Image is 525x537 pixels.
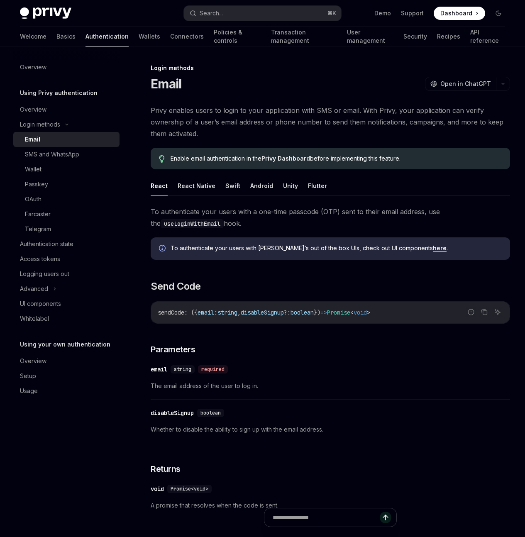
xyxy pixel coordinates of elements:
a: Email [13,132,120,147]
span: Send Code [151,280,201,293]
a: Wallets [139,27,160,46]
div: Telegram [25,224,51,234]
span: disableSignup [241,309,284,316]
svg: Info [159,245,167,253]
code: useLoginWithEmail [161,219,224,228]
div: Usage [20,386,38,396]
span: > [367,309,370,316]
button: React Native [178,176,215,195]
div: Logging users out [20,269,69,279]
span: sendCode [158,309,184,316]
button: Android [250,176,273,195]
span: Privy enables users to login to your application with SMS or email. With Privy, your application ... [151,105,510,139]
a: UI components [13,296,120,311]
div: required [198,365,228,373]
span: => [320,309,327,316]
a: Wallet [13,162,120,177]
h1: Email [151,76,181,91]
span: ?: [284,309,291,316]
a: Overview [13,60,120,75]
span: < [350,309,354,316]
a: Demo [374,9,391,17]
span: Open in ChatGPT [440,80,491,88]
div: Overview [20,356,46,366]
span: : ({ [184,309,198,316]
div: disableSignup [151,409,194,417]
a: Dashboard [434,7,485,20]
span: Dashboard [440,9,472,17]
button: Toggle dark mode [492,7,505,20]
a: Passkey [13,177,120,192]
div: Setup [20,371,36,381]
div: Whitelabel [20,314,49,324]
button: Open in ChatGPT [425,77,496,91]
span: Parameters [151,344,195,355]
button: Copy the contents from the code block [479,307,490,317]
span: To authenticate your users with [PERSON_NAME]’s out of the box UIs, check out UI components . [171,244,502,252]
a: Privy Dashboard [261,155,310,162]
a: Authentication [85,27,129,46]
a: Overview [13,102,120,117]
span: string [217,309,237,316]
div: Search... [200,8,223,18]
button: Swift [225,176,240,195]
div: Access tokens [20,254,60,264]
span: : [214,309,217,316]
a: OAuth [13,192,120,207]
div: Overview [20,105,46,115]
span: ⌘ K [327,10,336,17]
a: Logging users out [13,266,120,281]
span: A promise that resolves when the code is sent. [151,500,510,510]
span: email [198,309,214,316]
a: Recipes [437,27,460,46]
span: boolean [291,309,314,316]
a: Support [401,9,424,17]
span: boolean [200,410,221,416]
button: Search...⌘K [184,6,341,21]
span: string [174,366,191,373]
div: Authentication state [20,239,73,249]
div: Overview [20,62,46,72]
h5: Using Privy authentication [20,88,98,98]
div: Farcaster [25,209,51,219]
button: Ask AI [492,307,503,317]
a: SMS and WhatsApp [13,147,120,162]
a: here [433,244,447,252]
button: Flutter [308,176,327,195]
span: To authenticate your users with a one-time passcode (OTP) sent to their email address, use the hook. [151,206,510,229]
span: Promise<void> [171,486,208,492]
button: Unity [283,176,298,195]
div: Passkey [25,179,48,189]
button: Report incorrect code [466,307,476,317]
div: SMS and WhatsApp [25,149,79,159]
span: Returns [151,463,181,475]
span: }) [314,309,320,316]
a: Usage [13,383,120,398]
a: Overview [13,354,120,369]
span: void [354,309,367,316]
a: Security [403,27,427,46]
span: , [237,309,241,316]
div: Login methods [151,64,510,72]
button: React [151,176,168,195]
a: Policies & controls [214,27,261,46]
a: Welcome [20,27,46,46]
div: Email [25,134,40,144]
div: Advanced [20,284,48,294]
div: email [151,365,167,373]
a: Transaction management [271,27,337,46]
span: Promise [327,309,350,316]
svg: Tip [159,155,165,163]
div: Login methods [20,120,60,129]
div: OAuth [25,194,42,204]
a: Authentication state [13,237,120,251]
a: Setup [13,369,120,383]
a: Basics [56,27,76,46]
div: UI components [20,299,61,309]
div: Wallet [25,164,42,174]
div: void [151,485,164,493]
span: Whether to disable the ability to sign up with the email address. [151,425,510,434]
a: API reference [470,27,505,46]
button: Send message [380,512,391,523]
a: Access tokens [13,251,120,266]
